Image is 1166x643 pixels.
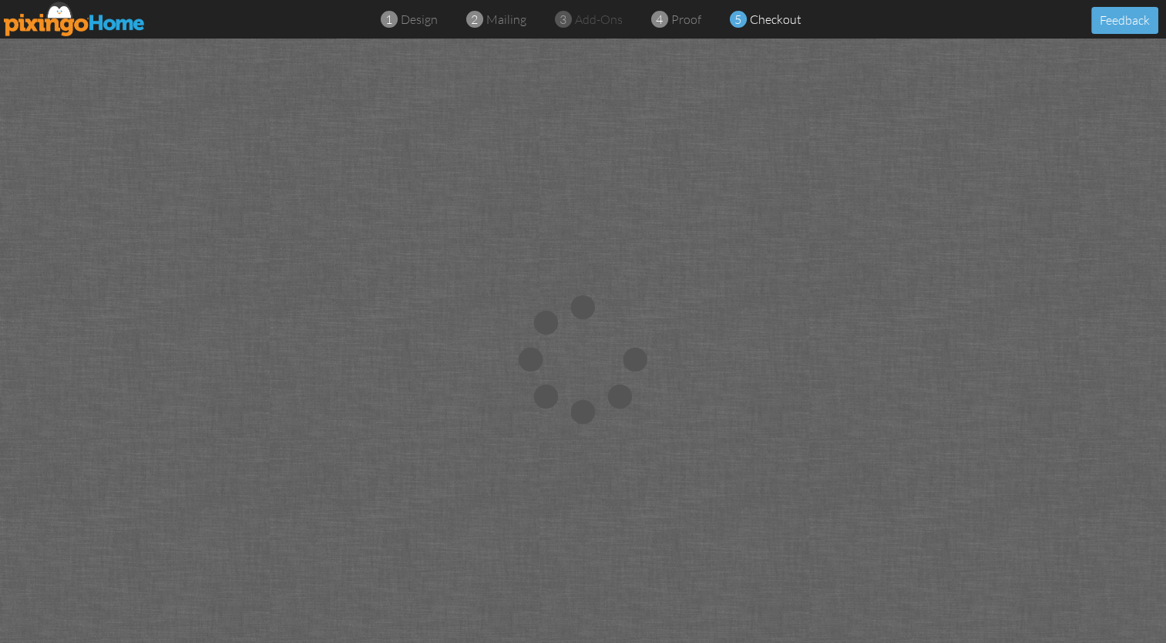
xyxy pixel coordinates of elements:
[471,11,478,29] span: 2
[656,11,663,29] span: 4
[1091,7,1158,34] button: Feedback
[401,12,438,27] span: design
[385,11,392,29] span: 1
[4,2,146,36] img: pixingo logo
[734,11,741,29] span: 5
[750,12,801,27] span: checkout
[486,12,526,27] span: mailing
[575,12,623,27] span: add-ons
[671,12,701,27] span: proof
